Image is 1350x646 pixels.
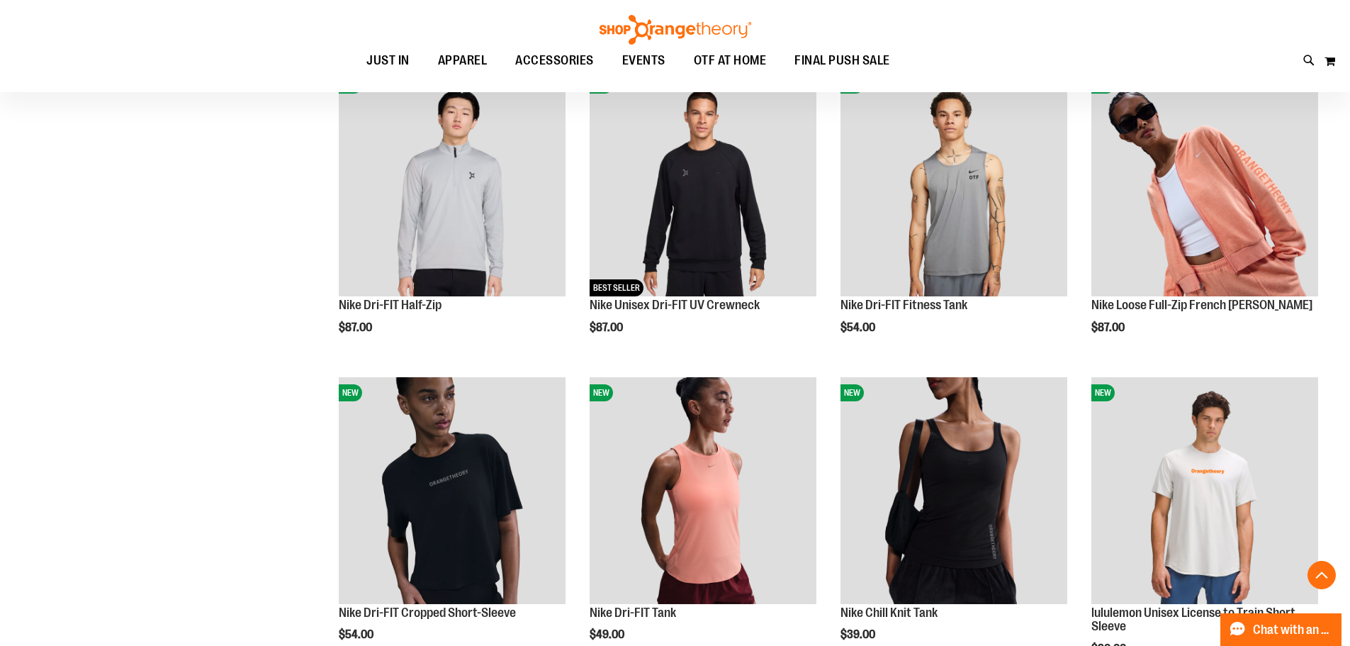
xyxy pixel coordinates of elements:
[1091,321,1127,334] span: $87.00
[840,298,967,312] a: Nike Dri-FIT Fitness Tank
[590,298,760,312] a: Nike Unisex Dri-FIT UV Crewneck
[1091,377,1318,606] a: lululemon Unisex License to Train Short SleeveNEW
[1091,69,1318,299] a: Nike Loose Full-Zip French Terry HoodieNEW
[590,377,816,604] img: Nike Dri-FIT Tank
[840,384,864,401] span: NEW
[339,628,376,641] span: $54.00
[339,377,566,604] img: Nike Dri-FIT Cropped Short-Sleeve
[590,628,626,641] span: $49.00
[332,62,573,370] div: product
[339,69,566,299] a: Nike Dri-FIT Half-ZipNEW
[840,321,877,334] span: $54.00
[366,45,410,77] span: JUST IN
[840,69,1067,296] img: Nike Dri-FIT Fitness Tank
[794,45,890,77] span: FINAL PUSH SALE
[438,45,488,77] span: APPAREL
[1091,606,1295,634] a: lululemon Unisex License to Train Short Sleeve
[840,377,1067,604] img: Nike Chill Knit Tank
[694,45,767,77] span: OTF AT HOME
[597,15,753,45] img: Shop Orangetheory
[840,628,877,641] span: $39.00
[590,606,676,620] a: Nike Dri-FIT Tank
[590,279,643,296] span: BEST SELLER
[840,606,938,620] a: Nike Chill Knit Tank
[339,298,441,312] a: Nike Dri-FIT Half-Zip
[590,384,613,401] span: NEW
[590,69,816,299] a: Nike Unisex Dri-FIT UV CrewneckNEWBEST SELLER
[1091,377,1318,604] img: lululemon Unisex License to Train Short Sleeve
[339,377,566,606] a: Nike Dri-FIT Cropped Short-SleeveNEW
[583,62,823,370] div: product
[590,377,816,606] a: Nike Dri-FIT TankNEW
[590,69,816,296] img: Nike Unisex Dri-FIT UV Crewneck
[1091,384,1115,401] span: NEW
[840,377,1067,606] a: Nike Chill Knit TankNEW
[339,69,566,296] img: Nike Dri-FIT Half-Zip
[515,45,594,77] span: ACCESSORIES
[590,321,625,334] span: $87.00
[1091,298,1312,312] a: Nike Loose Full-Zip French [PERSON_NAME]
[840,69,1067,299] a: Nike Dri-FIT Fitness TankNEW
[1091,69,1318,296] img: Nike Loose Full-Zip French Terry Hoodie
[1253,623,1333,637] span: Chat with an Expert
[1220,613,1342,646] button: Chat with an Expert
[339,606,516,620] a: Nike Dri-FIT Cropped Short-Sleeve
[1307,561,1336,589] button: Back To Top
[1084,62,1325,370] div: product
[339,321,374,334] span: $87.00
[339,384,362,401] span: NEW
[833,62,1074,370] div: product
[622,45,665,77] span: EVENTS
